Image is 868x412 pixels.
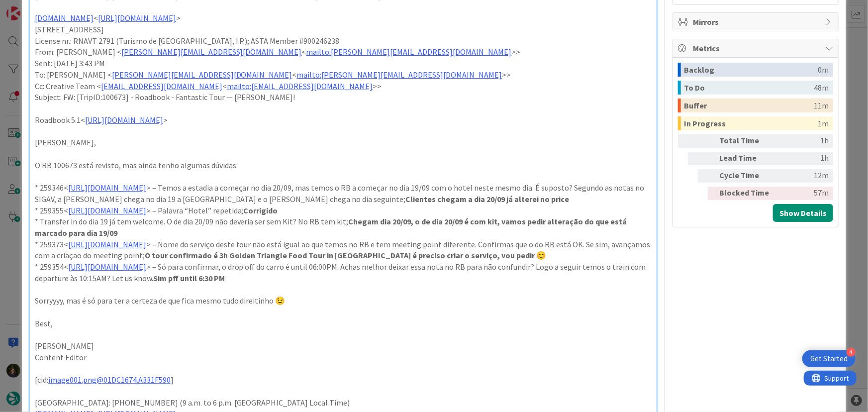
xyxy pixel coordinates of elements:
strong: Chegam dia 20/09, o de dia 20/09 é com kit, vamos pedir alteração do que está marcado para dia 19/09 [35,216,629,238]
strong: O tour confirmado é 3h Golden Triangle Food Tour in [GEOGRAPHIC_DATA] é preciso criar o serviço, ... [145,250,547,260]
p: * 259354< > – Só para confirmar, o drop off do carro é until 06:00PM. Achas melhor deixar essa no... [35,261,652,284]
a: [URL][DOMAIN_NAME] [68,239,146,249]
a: [URL][DOMAIN_NAME] [85,115,163,125]
a: [EMAIL_ADDRESS][DOMAIN_NAME] [101,81,222,91]
button: Show Details [773,204,833,222]
a: [URL][DOMAIN_NAME] [68,183,146,193]
span: Mirrors [693,16,820,28]
div: 0m [818,63,829,77]
p: From: [PERSON_NAME] < < >> [35,46,652,58]
p: Sorryyyy, mas é só para ter a certeza de que fica mesmo tudo direitinho 😉 [35,295,652,307]
div: In Progress [684,116,818,130]
div: Cycle Time [719,169,774,183]
p: [PERSON_NAME], [35,137,652,148]
p: To: [PERSON_NAME] < < >> [35,69,652,81]
p: [STREET_ADDRESS] [35,24,652,35]
div: Open Get Started checklist, remaining modules: 4 [802,350,856,367]
div: To Do [684,81,814,95]
p: [PERSON_NAME] [35,340,652,352]
a: mailto:[PERSON_NAME][EMAIL_ADDRESS][DOMAIN_NAME] [306,47,512,57]
div: 1m [818,116,829,130]
p: [GEOGRAPHIC_DATA]: [PHONE_NUMBER] (9 a.m. to 6 p.m. [GEOGRAPHIC_DATA] Local Time) [35,397,652,409]
p: * 259355< > – Palavra “Hotel” repetida; [35,205,652,216]
p: Sent: [DATE] 3:43 PM [35,58,652,69]
p: Cc: Creative Team < < >> [35,81,652,92]
a: [URL][DOMAIN_NAME] [98,13,176,23]
strong: Clientes chegam a dia 20/09 já alterei no price [406,194,570,204]
a: [URL][DOMAIN_NAME] [68,206,146,215]
div: Get Started [810,354,848,364]
div: Buffer [684,99,814,112]
div: 57m [778,187,829,200]
div: Lead Time [719,152,774,165]
a: [DOMAIN_NAME] [35,13,94,23]
a: mailto:[EMAIL_ADDRESS][DOMAIN_NAME] [227,81,373,91]
p: O RB 100673 está revisto, mas ainda tenho algumas dúvidas: [35,160,652,171]
p: License nr.: RNAVT 2791 (Turismo de [GEOGRAPHIC_DATA], I.P.); ASTA Member #900246238 [35,35,652,47]
div: 1h [778,134,829,148]
div: 4 [847,348,856,357]
span: Support [21,1,45,13]
p: * 259346< > – Temos a estadia a começar no dia 20/09, mas temos o RB a começar no dia 19/09 com o... [35,182,652,205]
p: < > [35,12,652,24]
p: Best, [35,318,652,329]
a: [PERSON_NAME][EMAIL_ADDRESS][DOMAIN_NAME] [121,47,302,57]
div: 12m [778,169,829,183]
a: [URL][DOMAIN_NAME] [68,262,146,272]
p: [cid: ] [35,374,652,386]
div: 48m [814,81,829,95]
span: Metrics [693,42,820,54]
a: image001.png@01DC1674.A331F590 [48,375,171,385]
div: Blocked Time [719,187,774,200]
p: Subject: FW: [TripID:100673] - Roadbook - Fantastic Tour — [PERSON_NAME]! [35,92,652,103]
div: 11m [814,99,829,112]
div: 1h [778,152,829,165]
p: * Transfer in do dia 19 já tem welcome. O de dia 20/09 não deveria ser sem Kit? No RB tem kit; [35,216,652,238]
a: [PERSON_NAME][EMAIL_ADDRESS][DOMAIN_NAME] [112,70,292,80]
strong: Sim pff until 6:30 PM [153,273,225,283]
div: Backlog [684,63,818,77]
a: mailto:[PERSON_NAME][EMAIL_ADDRESS][DOMAIN_NAME] [297,70,502,80]
div: Total Time [719,134,774,148]
p: * 259373< > – Nome do serviço deste tour não está igual ao que temos no RB e tem meeting point di... [35,239,652,261]
p: Content Editor [35,352,652,363]
p: Roadbook 5.1< > [35,114,652,126]
strong: Corrigido [244,206,278,215]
